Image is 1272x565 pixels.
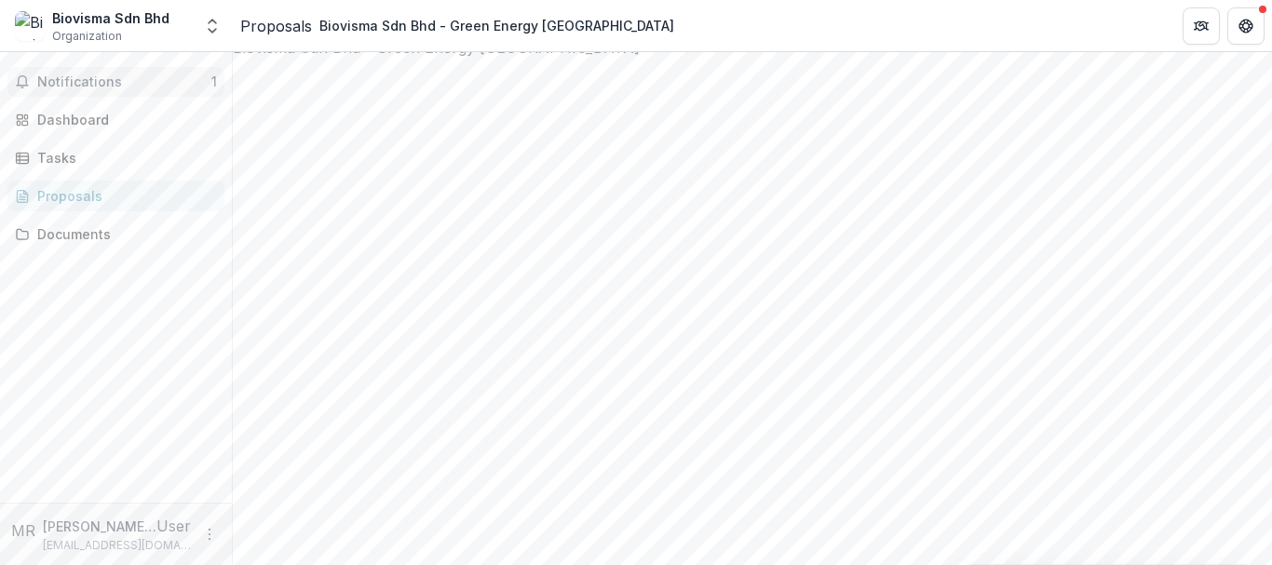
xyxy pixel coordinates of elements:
span: Organization [52,28,122,45]
div: Biovisma Sdn Bhd - Green Energy [GEOGRAPHIC_DATA] [319,16,674,35]
p: [EMAIL_ADDRESS][DOMAIN_NAME] [43,537,191,554]
a: Dashboard [7,104,224,135]
a: Proposals [240,15,312,37]
div: Dashboard [37,110,210,129]
a: Proposals [7,181,224,211]
button: Open entity switcher [199,7,225,45]
a: Tasks [7,142,224,173]
span: Notifications [37,74,211,90]
div: Biovisma Sdn Bhd [52,8,169,28]
span: 1 [211,74,217,89]
button: Notifications1 [7,67,224,97]
a: Documents [7,219,224,249]
div: Documents [37,224,210,244]
nav: breadcrumb [240,12,682,39]
button: Get Help [1227,7,1265,45]
img: Biovisma Sdn Bhd [15,11,45,41]
div: Proposals [37,186,210,206]
div: MUHAMMAD ASWAD BIN ABD RASHID [11,519,35,542]
button: Partners [1183,7,1220,45]
p: [PERSON_NAME] BIN ABD [PERSON_NAME] [43,517,156,536]
p: User [156,515,191,537]
div: Tasks [37,148,210,168]
button: More [198,523,221,545]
